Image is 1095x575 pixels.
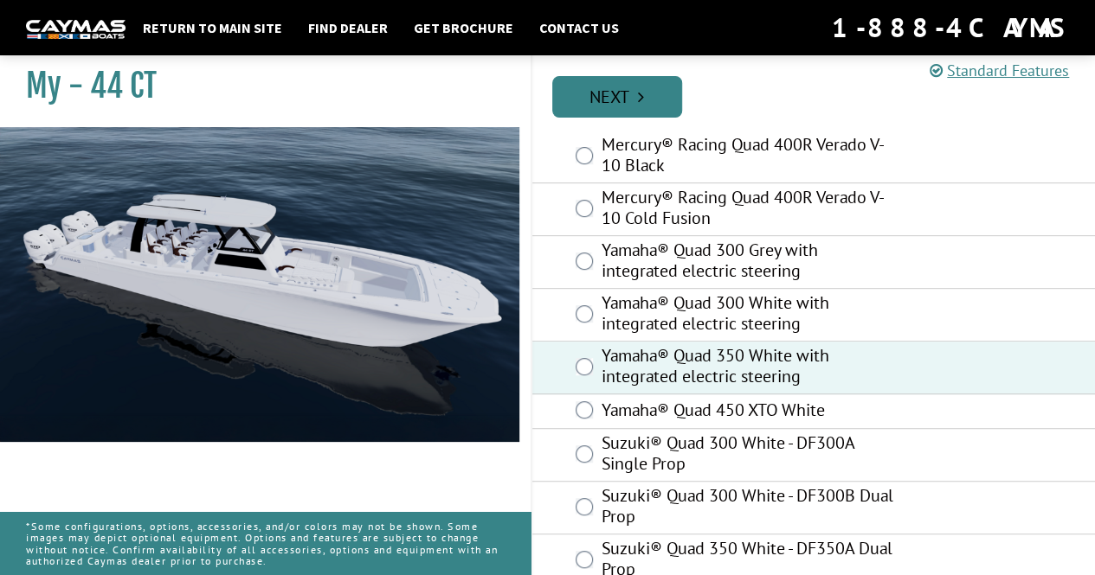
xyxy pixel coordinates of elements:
a: Get Brochure [405,16,522,39]
h1: My - 44 CT [26,67,487,105]
label: Mercury® Racing Quad 400R Verado V-10 Black [602,134,898,180]
img: white-logo-c9c8dbefe5ff5ceceb0f0178aa75bf4bb51f6bca0971e226c86eb53dfe498488.png [26,20,126,38]
a: Find Dealer [300,16,396,39]
div: 1-888-4CAYMAS [832,9,1069,47]
a: Contact Us [531,16,628,39]
label: Yamaha® Quad 300 Grey with integrated electric steering [602,240,898,285]
label: Yamaha® Quad 450 XTO White [602,399,898,425]
label: Suzuki® Quad 300 White - DF300A Single Prop [602,432,898,478]
label: Suzuki® Quad 300 White - DF300B Dual Prop [602,485,898,531]
p: *Some configurations, options, accessories, and/or colors may not be shown. Some images may depic... [26,512,505,575]
label: Mercury® Racing Quad 400R Verado V-10 Cold Fusion [602,187,898,233]
a: Next [552,76,682,118]
a: Standard Features [930,61,1069,80]
a: Return to main site [134,16,291,39]
label: Yamaha® Quad 300 White with integrated electric steering [602,292,898,338]
label: Yamaha® Quad 350 White with integrated electric steering [602,345,898,391]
